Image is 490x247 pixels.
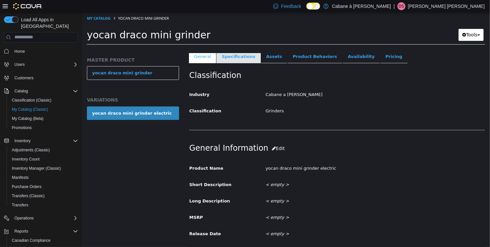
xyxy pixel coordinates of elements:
a: Customers [12,74,36,82]
span: Operations [12,214,78,222]
a: Promotions [9,124,34,132]
span: Classification (Classic) [12,98,51,103]
span: DS [398,2,404,10]
button: Reports [1,227,81,236]
div: < empty > [179,167,408,178]
div: yocan draco mini grinder electric [10,98,90,104]
span: yocan draco mini grinder [36,3,87,8]
span: My Catalog (Classic) [12,107,48,112]
a: Adjustments (Classic) [9,146,52,154]
span: Release Date [107,219,139,224]
a: Specifications [134,37,178,51]
button: Operations [1,214,81,223]
p: [PERSON_NAME] [PERSON_NAME] [408,2,485,10]
span: Transfers [12,202,28,208]
button: Customers [1,73,81,83]
button: Promotions [7,123,81,132]
span: Inventory Manager (Classic) [9,164,78,172]
a: Availability [261,37,298,51]
div: < empty > [179,199,408,211]
button: Operations [12,214,36,222]
span: Catalog [14,88,28,94]
span: Classification (Classic) [9,96,78,104]
button: Edit [186,130,206,142]
a: General [107,37,134,51]
span: Long Description [107,186,148,191]
button: Classification (Classic) [7,96,81,105]
a: Transfers (Classic) [9,192,47,200]
span: Transfers [9,201,78,209]
span: Reports [12,227,78,235]
span: Load All Apps in [GEOGRAPHIC_DATA] [18,16,78,29]
button: My Catalog (Classic) [7,105,81,114]
span: Promotions [9,124,78,132]
a: Inventory Count [9,155,42,163]
span: Feedback [281,3,301,9]
a: My Catalog (Classic) [9,105,51,113]
button: Transfers [7,200,81,210]
button: Home [1,47,81,56]
span: Industry [107,80,128,85]
span: Purchase Orders [9,183,78,191]
button: Catalog [1,86,81,96]
span: Adjustments (Classic) [12,147,50,153]
a: Product Behaviors [206,37,260,51]
span: yocan draco mini grinder [5,17,129,28]
span: Product Name [107,153,141,158]
button: Canadian Compliance [7,236,81,245]
button: Catalog [12,87,31,95]
span: Inventory Manager (Classic) [12,166,61,171]
span: Inventory [14,138,31,143]
a: Classification (Classic) [9,96,54,104]
a: Assets [179,37,205,51]
button: Adjustments (Classic) [7,145,81,155]
span: Home [14,49,25,54]
span: Users [12,61,78,68]
button: Users [1,60,81,69]
span: My Catalog (Classic) [9,105,78,113]
span: Transfers (Classic) [9,192,78,200]
a: Home [12,47,28,55]
span: Users [14,62,25,67]
span: Canadian Compliance [12,238,51,243]
button: My Catalog (Beta) [7,114,81,123]
button: Reports [12,227,31,235]
div: yocan draco mini grinder electric [179,150,408,162]
a: Canadian Compliance [9,237,53,244]
span: Inventory Count [12,157,40,162]
button: Transfers (Classic) [7,191,81,200]
a: yocan draco mini grinder [5,54,97,67]
img: Cova [13,3,42,9]
button: Purchase Orders [7,182,81,191]
button: Tools [377,16,402,28]
span: My Catalog (Beta) [12,116,44,121]
span: Inventory [12,137,78,145]
a: Manifests [9,174,31,181]
span: Promotions [12,125,32,130]
span: MSRP [107,202,121,207]
span: Manifests [12,175,29,180]
div: Drake Seguin [398,2,405,10]
span: Adjustments (Classic) [9,146,78,154]
span: Short Description [107,170,150,175]
div: Grinders [179,93,408,104]
a: Pricing [298,37,325,51]
button: Users [12,61,27,68]
span: Home [12,47,78,55]
span: Catalog [12,87,78,95]
span: Classification [107,96,139,101]
a: My Catalog (Beta) [9,115,46,123]
button: Inventory [1,136,81,145]
span: Inventory Count [9,155,78,163]
div: < empty > [179,216,408,227]
a: My Catalog [5,3,29,8]
span: Canadian Compliance [9,237,78,244]
span: Customers [14,75,33,81]
h2: Classification [107,58,403,68]
span: Customers [12,74,78,82]
span: Reports [14,229,28,234]
span: Purchase Orders [12,184,42,189]
span: Transfers (Classic) [12,193,45,199]
h2: General Information [107,130,403,142]
span: My Catalog (Beta) [9,115,78,123]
